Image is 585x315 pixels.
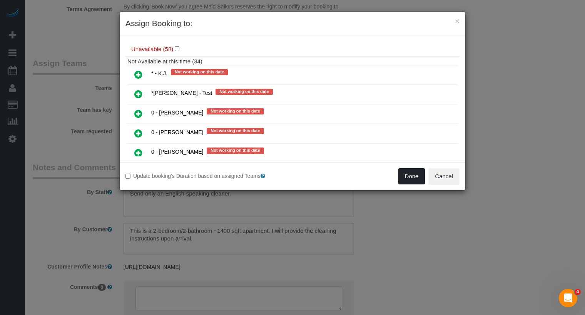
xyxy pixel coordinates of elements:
span: *[PERSON_NAME] - Test [151,90,212,96]
h4: Unavailable (58) [131,46,454,53]
span: 0 - [PERSON_NAME] [151,109,203,116]
span: Not working on this date [216,89,272,95]
span: Not working on this date [171,69,228,75]
button: Done [398,168,425,184]
iframe: Intercom live chat [559,289,577,307]
label: Update booking's Duration based on assigned Teams [125,172,287,180]
span: Not working on this date [207,128,264,134]
span: 0 - [PERSON_NAME] [151,129,203,135]
span: Not working on this date [207,148,264,154]
button: Cancel [428,168,460,184]
h4: Not Available at this time (34) [127,58,458,65]
span: 0 - [PERSON_NAME] [151,149,203,155]
h3: Assign Booking to: [125,18,460,29]
span: Not working on this date [207,108,264,114]
input: Update booking's Duration based on assigned Teams [125,174,130,179]
span: 4 [575,289,581,295]
span: * - K.J. [151,70,167,76]
button: × [455,17,460,25]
